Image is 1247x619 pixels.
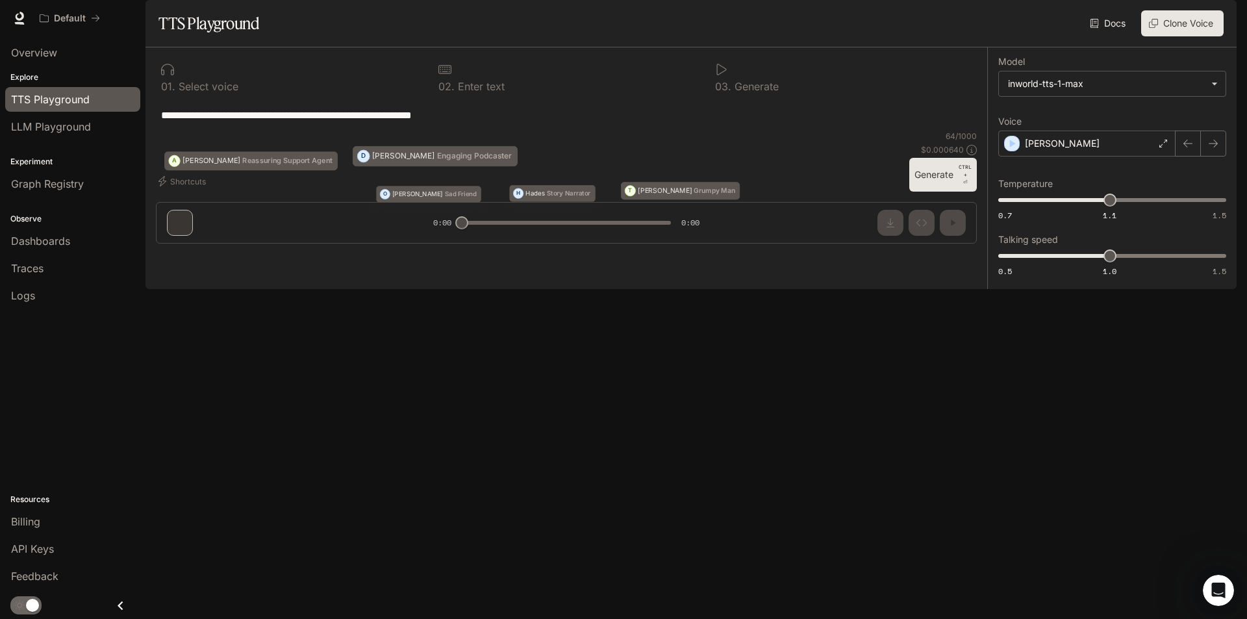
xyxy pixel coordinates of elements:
button: All workspaces [34,5,106,31]
div: A [169,152,179,171]
span: 1.1 [1103,210,1116,221]
p: Generate [731,81,779,92]
button: T[PERSON_NAME]Grumpy Man [621,182,740,199]
p: 0 2 . [438,81,455,92]
p: Talking speed [998,235,1058,244]
a: Docs [1087,10,1131,36]
p: [PERSON_NAME] [392,192,443,198]
p: 0 1 . [161,81,175,92]
p: [PERSON_NAME] [372,153,435,160]
span: 1.5 [1213,266,1226,277]
div: T [625,182,635,199]
button: D[PERSON_NAME]Engaging Podcaster [353,146,518,167]
div: D [358,146,370,167]
button: Clone Voice [1141,10,1224,36]
p: Reassuring Support Agent [242,158,332,165]
p: Story Narrator [547,190,590,197]
iframe: Intercom live chat [1203,575,1234,606]
div: inworld-tts-1-max [999,71,1226,96]
p: 64 / 1000 [946,131,977,142]
p: Default [54,13,86,24]
p: Grumpy Man [694,188,735,194]
p: Sad Friend [445,192,477,198]
p: Temperature [998,179,1053,188]
span: 1.0 [1103,266,1116,277]
p: Hades [525,190,544,197]
p: Voice [998,117,1022,126]
p: Select voice [175,81,238,92]
div: O [381,186,390,203]
p: [PERSON_NAME] [183,158,240,165]
p: Engaging Podcaster [437,153,512,160]
button: O[PERSON_NAME]Sad Friend [376,186,481,203]
p: 0 3 . [715,81,731,92]
div: H [514,185,523,202]
p: ⏎ [959,163,972,186]
p: Enter text [455,81,505,92]
h1: TTS Playground [158,10,259,36]
span: 0.7 [998,210,1012,221]
p: $ 0.000640 [921,144,964,155]
span: 1.5 [1213,210,1226,221]
p: Model [998,57,1025,66]
p: [PERSON_NAME] [1025,137,1100,150]
button: GenerateCTRL +⏎ [909,158,977,192]
p: CTRL + [959,163,972,179]
button: HHadesStory Narrator [509,185,595,202]
p: [PERSON_NAME] [638,188,692,194]
div: inworld-tts-1-max [1008,77,1205,90]
span: 0.5 [998,266,1012,277]
button: A[PERSON_NAME]Reassuring Support Agent [164,152,338,171]
button: Shortcuts [156,171,211,192]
